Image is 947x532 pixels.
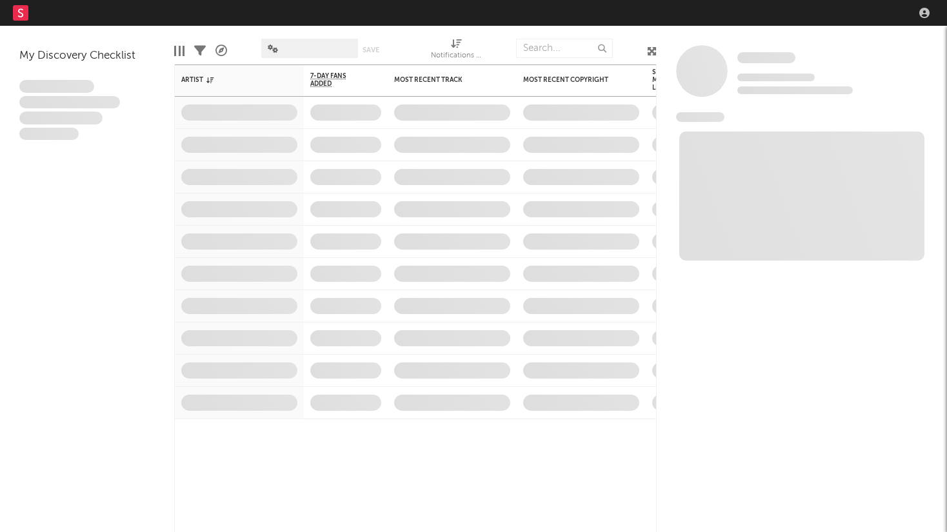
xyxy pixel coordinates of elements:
[737,52,795,64] a: Some Artist
[737,52,795,63] span: Some Artist
[194,32,206,70] div: Filters
[215,32,227,70] div: A&R Pipeline
[19,48,155,64] div: My Discovery Checklist
[394,76,491,84] div: Most Recent Track
[676,112,724,122] span: News Feed
[19,96,120,109] span: Integer aliquet in purus et
[737,86,853,94] span: 0 fans last week
[431,32,483,70] div: Notifications (Artist)
[19,80,94,93] span: Lorem ipsum dolor
[310,72,362,88] span: 7-Day Fans Added
[363,46,379,54] button: Save
[174,32,184,70] div: Edit Columns
[181,76,278,84] div: Artist
[19,128,79,141] span: Aliquam viverra
[19,112,103,124] span: Praesent ac interdum
[431,48,483,64] div: Notifications (Artist)
[737,74,815,81] span: Tracking Since: [DATE]
[516,39,613,58] input: Search...
[523,76,620,84] div: Most Recent Copyright
[652,68,697,92] div: Spotify Monthly Listeners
